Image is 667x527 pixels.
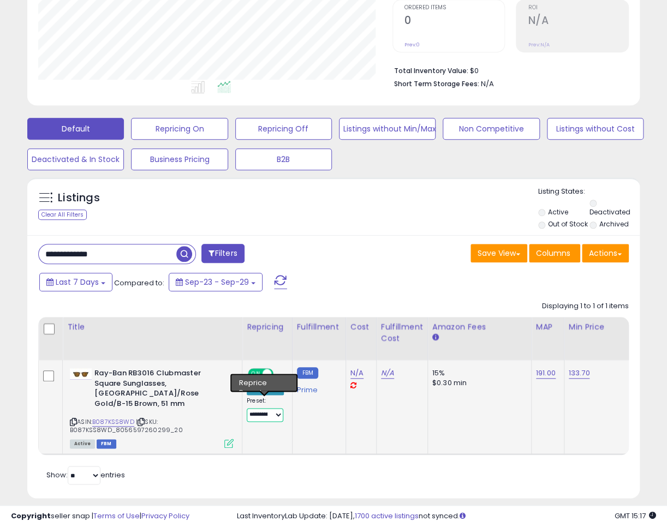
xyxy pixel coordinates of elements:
label: Active [547,207,568,217]
div: Preset: [247,397,284,422]
button: Repricing On [131,118,228,140]
span: Columns [536,248,570,259]
span: FBM [97,439,116,448]
small: Prev: 0 [404,41,420,48]
div: Fulfillment Cost [381,321,423,344]
a: 191.00 [536,368,556,379]
button: Last 7 Days [39,273,112,291]
button: Non Competitive [443,118,539,140]
div: Clear All Filters [38,209,87,220]
div: ASIN: [70,368,234,447]
div: 15% [432,368,523,378]
span: All listings currently available for purchase on Amazon [70,439,95,448]
small: Amazon Fees. [432,333,439,343]
div: $0.30 min [432,378,523,388]
a: Terms of Use [93,511,140,521]
button: Listings without Cost [547,118,644,140]
span: Compared to: [114,278,164,288]
b: Total Inventory Value: [394,66,468,75]
p: Listing States: [538,187,640,197]
span: OFF [272,369,289,379]
button: Default [27,118,124,140]
a: N/A [381,368,394,379]
h5: Listings [58,190,100,206]
span: Last 7 Days [56,277,99,288]
div: MAP [536,321,559,333]
strong: Copyright [11,511,51,521]
a: N/A [350,368,364,379]
span: ON [249,369,263,379]
span: N/A [481,79,494,89]
small: FBM [297,367,318,379]
button: Sep-23 - Sep-29 [169,273,263,291]
div: Amazon Fees [432,321,527,333]
li: $0 [394,63,621,76]
button: Save View [471,244,527,262]
div: Title [67,321,237,333]
span: Show: entries [46,470,125,480]
div: Cost [350,321,372,333]
div: Repricing [247,321,288,333]
label: Archived [599,219,629,229]
small: Prev: N/A [528,41,549,48]
b: Short Term Storage Fees: [394,79,479,88]
div: seller snap | | [11,511,189,522]
button: Columns [529,244,580,262]
button: Deactivated & In Stock [27,148,124,170]
div: Fulfillment [297,321,341,333]
div: Min Price [569,321,625,333]
span: | SKU: B087KSS8WD_8056597260299_20 [70,417,183,434]
span: ROI [528,5,628,11]
button: Listings without Min/Max [339,118,436,140]
a: B087KSS8WD [92,417,134,427]
button: Actions [582,244,629,262]
a: 133.70 [569,368,590,379]
h2: N/A [528,14,628,29]
a: 1700 active listings [355,511,419,521]
span: Sep-23 - Sep-29 [185,277,249,288]
div: Last InventoryLab Update: [DATE], not synced. [237,511,656,522]
label: Deactivated [589,207,630,217]
button: Filters [201,244,244,263]
label: Out of Stock [547,219,587,229]
div: Prime [297,381,337,394]
h2: 0 [404,14,505,29]
span: Ordered Items [404,5,505,11]
a: Privacy Policy [141,511,189,521]
img: 21UXQiecxqL._SL40_.jpg [70,368,92,379]
span: 2025-10-7 15:17 GMT [615,511,656,521]
button: Business Pricing [131,148,228,170]
div: Displaying 1 to 1 of 1 items [542,301,629,312]
button: B2B [235,148,332,170]
div: Set To Max [247,385,284,395]
b: Ray-Ban RB3016 Clubmaster Square Sunglasses, [GEOGRAPHIC_DATA]/Rose Gold/B-15 Brown, 51 mm [94,368,227,411]
button: Repricing Off [235,118,332,140]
